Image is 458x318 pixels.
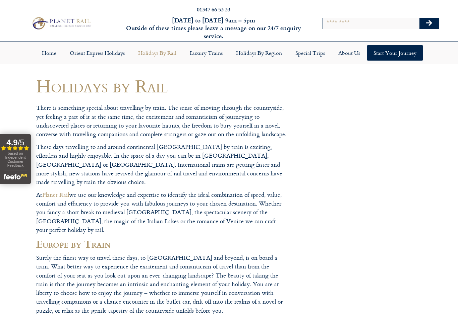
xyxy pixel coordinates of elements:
a: 01347 66 53 33 [197,5,230,13]
p: There is something special about travelling by train. The sense of moving through the countryside... [36,103,288,139]
a: Holidays by Region [229,45,289,61]
a: Special Trips [289,45,332,61]
button: Search [419,18,439,29]
nav: Menu [3,45,455,61]
p: These days travelling to and around continental [GEOGRAPHIC_DATA] by train is exciting, effortles... [36,143,288,186]
a: Holidays by Rail [131,45,183,61]
h2: Europe by Train [36,238,288,250]
a: Start your Journey [367,45,423,61]
a: About Us [332,45,367,61]
h1: Holidays by Rail [36,76,288,96]
p: Surely the finest way to travel these days, to [GEOGRAPHIC_DATA] and beyond, is on board a train.... [36,253,288,315]
p: At we use our knowledge and expertise to identify the ideal combination of speed, value, comfort ... [36,190,288,234]
a: Orient Express Holidays [63,45,131,61]
img: Planet Rail Train Holidays Logo [30,16,93,31]
a: Home [35,45,63,61]
a: Planet Rail [42,190,69,199]
a: Luxury Trains [183,45,229,61]
h6: [DATE] to [DATE] 9am – 5pm Outside of these times please leave a message on our 24/7 enquiry serv... [124,16,303,40]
